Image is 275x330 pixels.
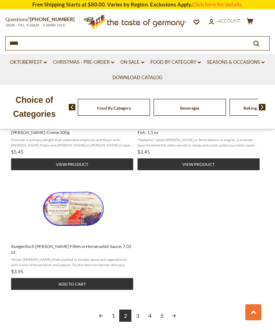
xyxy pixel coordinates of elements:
[11,149,24,155] span: $5.45
[11,257,134,267] span: Tender [PERSON_NAME] fillets packed in tomato sauce and vegetable oil, with a kick of horseradish...
[207,58,265,66] a: Seasons & Occasions
[11,244,134,255] span: Ruegenfisch [PERSON_NAME] Fillets in Horseradish Sauce, 7.05 oz.
[209,17,241,25] a: Account
[5,15,80,24] p: Questions?
[131,310,144,322] a: 3
[97,105,131,111] a: Food By Category
[180,105,199,111] a: Beverages
[5,310,270,323] div: Pagination
[43,179,104,240] img: Herring fillets in horseradish sauce
[119,310,131,322] a: 2
[259,104,266,110] img: next arrow
[137,137,260,147] span: "Seelachs," called [PERSON_NAME] or Rock Salmon in english, is a tender favorite white fish often...
[218,18,241,24] span: Account
[11,179,136,290] a: Ruegenfisch Herring Fillets in Horseradish Sauce, 7.05 oz.
[10,58,47,66] a: Oktoberfest
[95,310,107,322] a: Previous page
[137,158,260,170] button: View product
[144,310,156,322] a: 4
[168,310,180,322] a: Next page
[30,16,74,22] a: [PHONE_NUMBER]
[192,1,243,8] a: Click here for details.
[107,310,119,322] a: 1
[69,104,76,110] img: previous arrow
[5,23,66,27] span: MON - FRI, 9:00AM - 5:00PM (EST)
[11,124,134,135] span: [PERSON_NAME] Filets vom [PERSON_NAME] in [PERSON_NAME]-Creme 200g
[112,74,163,82] a: Download Catalog
[120,58,144,66] a: On Sale
[137,149,150,155] span: $3.45
[53,58,114,66] a: Christmas - PRE-ORDER
[150,58,201,66] a: Food By Category
[11,278,133,290] button: Add to cart
[11,158,133,170] button: View product
[11,269,24,274] span: $3.95
[11,137,134,147] span: Discover a culinary delight that celebrates simplicity and flavor with [PERSON_NAME] Filets vom [...
[156,310,168,322] a: 5
[137,124,260,135] span: [PERSON_NAME] "Fix” [PERSON_NAME]-Cream Sauce Mix for Fish, 1.5 oz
